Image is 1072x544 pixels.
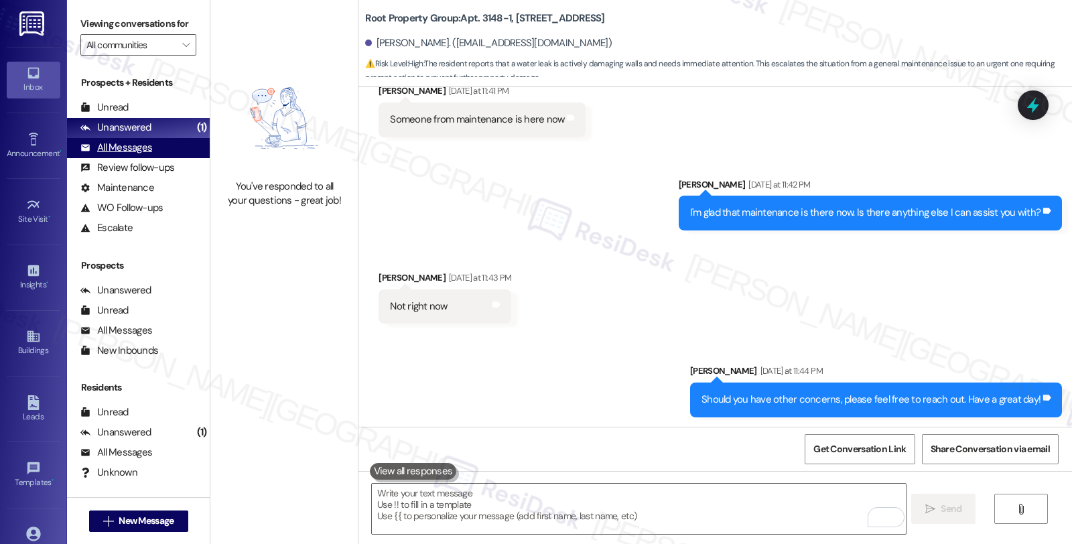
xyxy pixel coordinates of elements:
div: Maintenance [80,181,154,195]
div: All Messages [80,141,152,155]
div: Prospects [67,259,210,273]
i:  [1016,504,1026,515]
div: [DATE] at 11:44 PM [757,364,823,378]
a: Insights • [7,259,60,295]
span: • [48,212,50,222]
div: All Messages [80,446,152,460]
div: New Inbounds [80,344,158,358]
div: Review follow-ups [80,161,174,175]
a: Inbox [7,62,60,98]
span: • [46,278,48,287]
div: Residents [67,381,210,395]
div: I'm glad that maintenance is there now. Is there anything else I can assist you with? [690,206,1041,220]
div: [PERSON_NAME] [679,178,1062,196]
input: All communities [86,34,175,56]
strong: ⚠️ Risk Level: High [365,58,423,69]
div: (1) [194,422,210,443]
a: Leads [7,391,60,427]
div: [DATE] at 11:43 PM [446,271,511,285]
span: New Message [119,514,174,528]
span: Share Conversation via email [931,442,1050,456]
img: ResiDesk Logo [19,11,47,36]
div: [PERSON_NAME] [379,271,511,289]
span: • [60,147,62,156]
button: Send [911,494,976,524]
a: Templates • [7,457,60,493]
i:  [103,516,113,527]
div: Someone from maintenance is here now [390,113,564,127]
div: Unanswered [80,283,151,297]
div: [PERSON_NAME] [690,364,1062,383]
img: empty-state [225,64,343,172]
span: • [52,476,54,485]
span: Get Conversation Link [813,442,906,456]
div: (1) [194,117,210,138]
button: Share Conversation via email [922,434,1059,464]
button: Get Conversation Link [805,434,915,464]
div: Escalate [80,221,133,235]
div: Prospects + Residents [67,76,210,90]
div: All Messages [80,324,152,338]
div: [DATE] at 11:41 PM [446,84,509,98]
div: Not right now [390,299,447,314]
textarea: To enrich screen reader interactions, please activate Accessibility in Grammarly extension settings [372,484,905,534]
a: Buildings [7,325,60,361]
div: [DATE] at 11:42 PM [745,178,810,192]
i:  [182,40,190,50]
div: Unread [80,405,129,419]
a: Site Visit • [7,194,60,230]
label: Viewing conversations for [80,13,196,34]
button: New Message [89,511,188,532]
div: Unknown [80,466,137,480]
div: WO Follow-ups [80,201,163,215]
div: [PERSON_NAME]. ([EMAIL_ADDRESS][DOMAIN_NAME]) [365,36,612,50]
b: Root Property Group: Apt. 3148-1, [STREET_ADDRESS] [365,11,604,25]
div: [PERSON_NAME] [379,84,586,103]
div: Unanswered [80,121,151,135]
div: Unread [80,100,129,115]
div: Unanswered [80,425,151,439]
span: Send [941,502,961,516]
i:  [925,504,935,515]
div: You've responded to all your questions - great job! [225,180,343,208]
div: Unread [80,303,129,318]
span: : The resident reports that a water leak is actively damaging walls and needs immediate attention... [365,57,1072,86]
div: Should you have other concerns, please feel free to reach out. Have a great day! [701,393,1041,407]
